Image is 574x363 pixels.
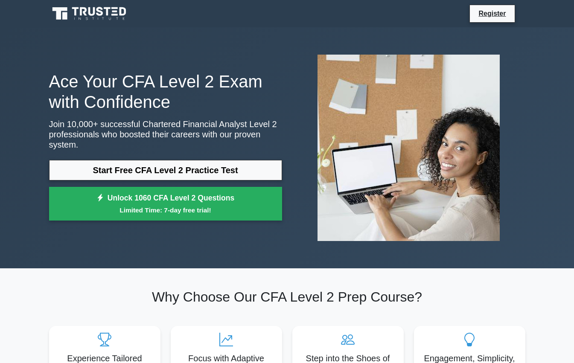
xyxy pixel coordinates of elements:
[49,289,525,305] h2: Why Choose Our CFA Level 2 Prep Course?
[49,71,282,112] h1: Ace Your CFA Level 2 Exam with Confidence
[49,119,282,150] p: Join 10,000+ successful Chartered Financial Analyst Level 2 professionals who boosted their caree...
[49,187,282,221] a: Unlock 1060 CFA Level 2 QuestionsLimited Time: 7-day free trial!
[49,160,282,180] a: Start Free CFA Level 2 Practice Test
[60,205,271,215] small: Limited Time: 7-day free trial!
[473,8,511,19] a: Register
